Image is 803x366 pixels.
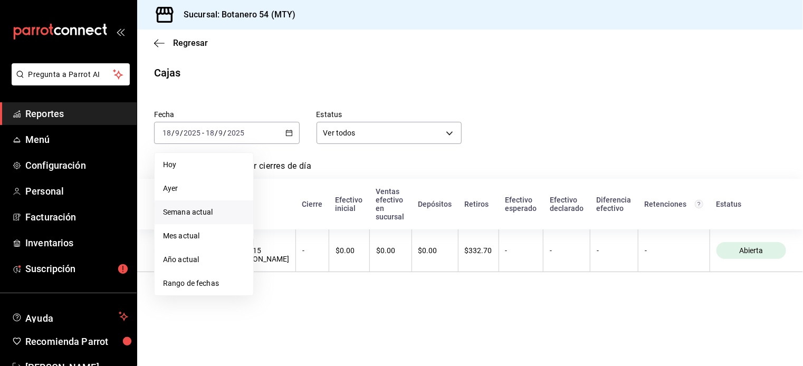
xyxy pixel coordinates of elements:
[163,207,245,218] span: Semana actual
[154,38,208,48] button: Regresar
[7,76,130,88] a: Pregunta a Parrot AI
[202,129,204,137] span: -
[302,246,322,255] div: -
[336,246,363,255] div: $0.00
[28,69,113,80] span: Pregunta a Parrot AI
[224,129,227,137] span: /
[163,230,245,242] span: Mes actual
[505,246,537,255] div: -
[317,111,462,119] label: Estatus
[215,129,218,137] span: /
[597,196,632,213] div: Diferencia efectivo
[244,161,311,179] a: Ver cierres de día
[175,129,180,137] input: --
[645,246,703,255] div: -
[376,246,405,255] div: $0.00
[227,129,245,137] input: ----
[25,210,128,224] span: Facturación
[695,200,703,208] svg: Total de retenciones de propinas registradas
[25,236,128,250] span: Inventarios
[25,334,128,349] span: Recomienda Parrot
[25,132,128,147] span: Menú
[376,187,405,221] div: Ventas efectivo en sucursal
[597,246,632,255] div: -
[163,278,245,289] span: Rango de fechas
[505,196,537,213] div: Efectivo esperado
[180,129,183,137] span: /
[183,129,201,137] input: ----
[25,310,114,323] span: Ayuda
[302,200,323,208] div: Cierre
[644,200,703,208] div: Retenciones
[464,200,492,208] div: Retiros
[163,183,245,194] span: Ayer
[550,246,584,255] div: -
[735,246,767,255] span: Abierta
[218,129,224,137] input: --
[550,196,584,213] div: Efectivo declarado
[336,196,364,213] div: Efectivo inicial
[171,129,175,137] span: /
[154,111,300,119] label: Fecha
[465,246,492,255] div: $332.70
[175,8,296,21] h3: Sucursal: Botanero 54 (MTY)
[716,200,786,208] div: Estatus
[418,200,452,208] div: Depósitos
[173,38,208,48] span: Regresar
[25,107,128,121] span: Reportes
[233,238,289,263] div: [DATE] 11:56:15 [PERSON_NAME]
[25,184,128,198] span: Personal
[163,159,245,170] span: Hoy
[317,122,462,144] div: Ver todos
[418,246,452,255] div: $0.00
[233,200,290,208] div: Inicio
[154,65,181,81] div: Cajas
[25,158,128,172] span: Configuración
[12,63,130,85] button: Pregunta a Parrot AI
[162,129,171,137] input: --
[116,27,125,36] button: open_drawer_menu
[205,129,215,137] input: --
[163,254,245,265] span: Año actual
[25,262,128,276] span: Suscripción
